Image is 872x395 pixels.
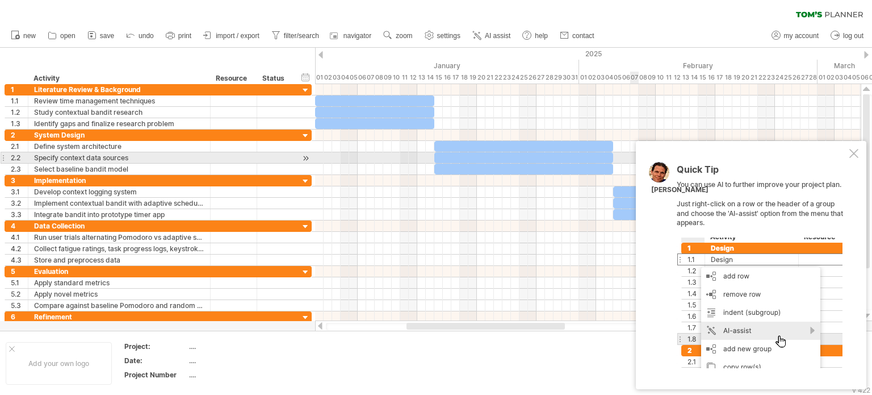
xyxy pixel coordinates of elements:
span: log out [843,32,863,40]
div: Define system architecture [34,141,204,152]
div: 1.1 [11,95,28,106]
div: 2.1 [11,141,28,152]
div: Thursday, 6 March 2025 [860,72,869,84]
a: log out [828,28,867,43]
a: contact [557,28,598,43]
div: Thursday, 30 January 2025 [562,72,571,84]
div: January 2025 [315,60,579,72]
div: Wednesday, 15 January 2025 [434,72,443,84]
div: Implement contextual bandit with adaptive scheduling [34,198,204,209]
div: You can use AI to further improve your project plan. Just right-click on a row or the header of a... [677,165,847,368]
div: Tuesday, 4 March 2025 [843,72,852,84]
span: print [178,32,191,40]
div: Friday, 21 February 2025 [749,72,758,84]
div: 5 [11,266,28,277]
div: Date: [124,356,187,365]
div: [PERSON_NAME] [651,185,708,195]
div: Compare against baseline Pomodoro and random scheduler [34,300,204,311]
div: Thursday, 20 February 2025 [741,72,749,84]
div: Collect fatigue ratings, task progress logs, keystroke/touch patterns [34,243,204,254]
div: Saturday, 1 March 2025 [817,72,826,84]
div: Tuesday, 14 January 2025 [426,72,434,84]
div: 5.3 [11,300,28,311]
a: undo [123,28,157,43]
a: navigator [328,28,375,43]
div: Monday, 20 January 2025 [477,72,485,84]
div: Sunday, 2 March 2025 [826,72,835,84]
div: Tuesday, 28 January 2025 [545,72,554,84]
div: Wednesday, 8 January 2025 [375,72,383,84]
div: Tuesday, 18 February 2025 [724,72,732,84]
a: import / export [200,28,263,43]
div: Wednesday, 5 March 2025 [852,72,860,84]
div: 3.2 [11,198,28,209]
div: Monday, 10 February 2025 [656,72,664,84]
div: Saturday, 15 February 2025 [698,72,707,84]
div: Friday, 28 February 2025 [809,72,817,84]
div: Activity [33,73,204,84]
div: Friday, 3 January 2025 [332,72,341,84]
div: Review time management techniques [34,95,204,106]
a: save [85,28,118,43]
div: Friday, 31 January 2025 [571,72,579,84]
div: Run user trials alternating Pomodoro vs adaptive scheduler [34,232,204,243]
a: new [8,28,39,43]
span: open [60,32,76,40]
div: Sunday, 2 February 2025 [588,72,596,84]
div: Sunday, 23 February 2025 [766,72,775,84]
div: Resource [216,73,250,84]
a: AI assist [469,28,514,43]
div: Wednesday, 29 January 2025 [554,72,562,84]
div: Tuesday, 11 February 2025 [664,72,673,84]
div: Refinement [34,311,204,322]
div: 4.1 [11,232,28,243]
div: Saturday, 18 January 2025 [460,72,468,84]
span: filter/search [284,32,319,40]
div: Sunday, 12 January 2025 [409,72,417,84]
div: 3.3 [11,209,28,220]
a: print [163,28,195,43]
div: Monday, 13 January 2025 [417,72,426,84]
div: Monday, 24 February 2025 [775,72,783,84]
div: .... [189,356,284,365]
div: Sunday, 9 February 2025 [647,72,656,84]
div: Friday, 14 February 2025 [690,72,698,84]
a: help [519,28,551,43]
div: Wednesday, 22 January 2025 [494,72,502,84]
span: save [100,32,114,40]
span: my account [784,32,819,40]
div: Sunday, 19 January 2025 [468,72,477,84]
div: Project Number [124,370,187,380]
span: AI assist [485,32,510,40]
div: Thursday, 2 January 2025 [324,72,332,84]
div: 3 [11,175,28,186]
div: 2.2 [11,152,28,163]
div: Wednesday, 5 February 2025 [613,72,622,84]
div: Integrate bandit into prototype timer app [34,209,204,220]
a: filter/search [269,28,322,43]
div: Quick Tip [677,165,847,180]
span: settings [437,32,460,40]
div: .... [189,370,284,380]
div: Saturday, 1 February 2025 [579,72,588,84]
div: Monday, 3 February 2025 [596,72,605,84]
span: import / export [216,32,259,40]
a: zoom [380,28,416,43]
div: Thursday, 9 January 2025 [383,72,392,84]
div: 4 [11,221,28,231]
span: navigator [343,32,371,40]
div: 3.1 [11,186,28,197]
div: Monday, 3 March 2025 [835,72,843,84]
div: Sunday, 16 February 2025 [707,72,715,84]
div: Project: [124,342,187,351]
div: 2.3 [11,164,28,174]
div: Friday, 7 February 2025 [630,72,639,84]
div: Thursday, 16 January 2025 [443,72,451,84]
div: Thursday, 6 February 2025 [622,72,630,84]
div: Implementation [34,175,204,186]
div: Monday, 27 January 2025 [536,72,545,84]
div: scroll to activity [300,152,311,164]
div: Wednesday, 19 February 2025 [732,72,741,84]
div: System Design [34,130,204,140]
div: Sunday, 26 January 2025 [528,72,536,84]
